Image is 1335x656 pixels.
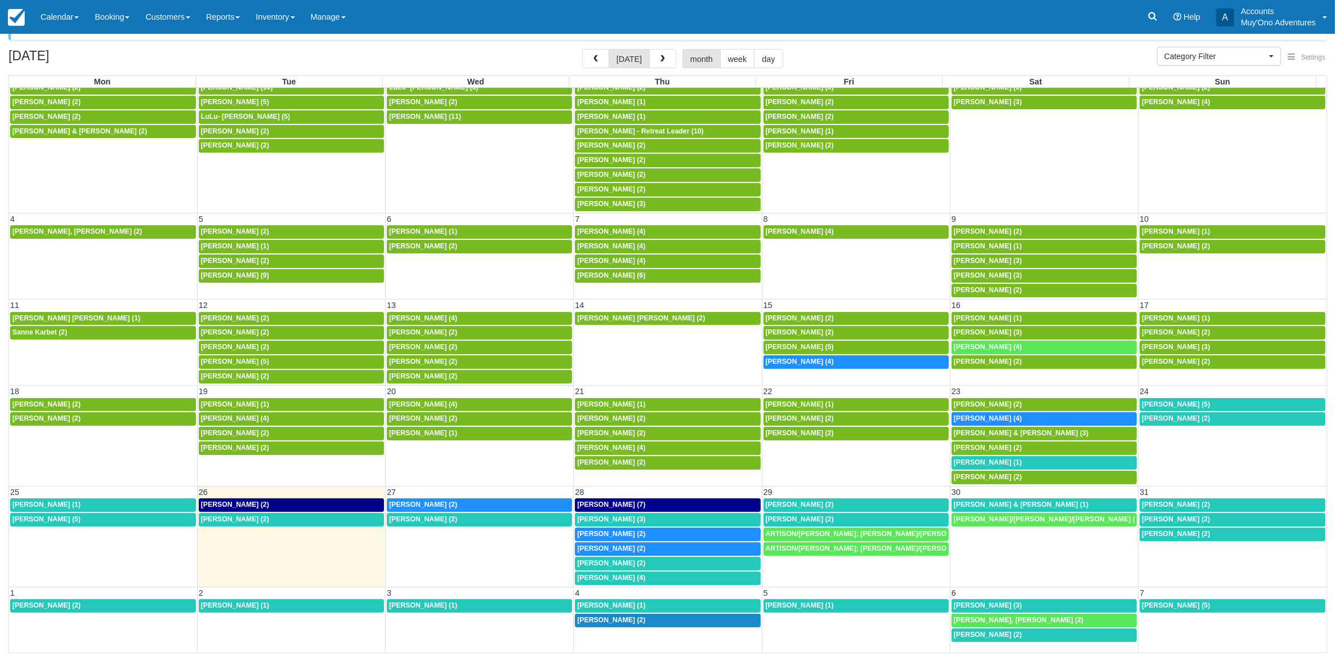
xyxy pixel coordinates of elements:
button: [DATE] [609,49,650,68]
a: [PERSON_NAME], [PERSON_NAME] (2) [952,614,1137,627]
a: [PERSON_NAME] (1) [1140,225,1325,239]
span: [PERSON_NAME] (2) [577,185,645,193]
p: Muy'Ono Adventures [1241,17,1316,28]
span: [PERSON_NAME] (2) [201,257,269,265]
a: [PERSON_NAME] (2) [1140,81,1325,95]
span: [PERSON_NAME] (4) [389,314,457,322]
a: [PERSON_NAME] (2) [199,255,384,268]
a: [PERSON_NAME], [PERSON_NAME] (2) [10,225,196,239]
a: [PERSON_NAME] (2) [1140,412,1325,426]
h2: [DATE] [8,49,151,70]
a: [PERSON_NAME] (2) [952,355,1137,369]
span: [PERSON_NAME] (2) [201,127,269,135]
span: [PERSON_NAME] (6) [577,271,645,279]
span: Wed [467,77,484,86]
a: [PERSON_NAME] (1) [387,599,572,613]
a: [PERSON_NAME] (4) [575,441,760,455]
a: [PERSON_NAME] (2) [1140,240,1325,253]
span: Category Filter [1164,51,1266,62]
a: [PERSON_NAME] (3) [764,81,949,95]
a: [PERSON_NAME] (2) [952,628,1137,642]
span: [PERSON_NAME] (2) [954,358,1022,365]
a: [PERSON_NAME] (2) [387,355,572,369]
span: [PERSON_NAME] (2) [201,227,269,235]
a: [PERSON_NAME] (4) [952,412,1137,426]
a: [PERSON_NAME] (2) [199,125,384,139]
a: [PERSON_NAME] & [PERSON_NAME] (3) [952,427,1137,440]
a: [PERSON_NAME] (1) [575,599,760,613]
span: [PERSON_NAME] (2) [12,400,81,408]
a: [PERSON_NAME] (2) [199,498,384,512]
a: [PERSON_NAME] (1) [199,398,384,412]
span: [PERSON_NAME] (2) [201,501,269,508]
span: [PERSON_NAME] (3) [954,83,1022,91]
span: [PERSON_NAME] (2) [389,328,457,336]
a: [PERSON_NAME] (5) [764,341,949,354]
span: Sun [1215,77,1230,86]
a: [PERSON_NAME] (4) [952,341,1137,354]
a: [PERSON_NAME] (1) [764,599,949,613]
a: [PERSON_NAME] (4) [764,225,949,239]
span: Help [1184,12,1200,21]
a: [PERSON_NAME] (2) [199,139,384,153]
a: [PERSON_NAME] (5) [199,96,384,109]
a: [PERSON_NAME] (1) [764,398,949,412]
a: [PERSON_NAME] (1) [199,240,384,253]
span: [PERSON_NAME] (2) [201,314,269,322]
span: Sanne Karbet (2) [12,328,67,336]
span: [PERSON_NAME] (10) [201,83,273,91]
a: [PERSON_NAME] (2) [575,456,760,470]
span: [PERSON_NAME] (2) [577,458,645,466]
a: [PERSON_NAME] (2) [764,326,949,340]
a: [PERSON_NAME] (4) [575,255,760,268]
span: [PERSON_NAME] (4) [954,414,1022,422]
a: Sanne Karbet (2) [10,326,196,340]
a: [PERSON_NAME] & [PERSON_NAME] (2) [10,125,196,139]
a: [PERSON_NAME] (2) [199,370,384,383]
span: 7 [574,215,581,224]
span: 8 [762,215,769,224]
span: [PERSON_NAME] (2) [577,559,645,567]
span: [PERSON_NAME] (2) [201,515,269,523]
a: [PERSON_NAME] (1) [1140,312,1325,325]
span: [PERSON_NAME] (2) [1142,530,1210,538]
span: 19 [198,387,209,396]
span: [PERSON_NAME] (2) [12,601,81,609]
a: [PERSON_NAME] (2) [575,154,760,167]
a: [PERSON_NAME] (2) [10,599,196,613]
a: [PERSON_NAME] (2) [764,139,949,153]
span: [PERSON_NAME] (2) [201,429,269,437]
span: [PERSON_NAME] (4) [201,414,269,422]
span: [PERSON_NAME] (2) [201,343,269,351]
span: [PERSON_NAME] (2) [389,414,457,422]
span: Sat [1029,77,1042,86]
span: 9 [950,215,957,224]
span: 13 [386,301,397,310]
span: 14 [574,301,585,310]
span: [PERSON_NAME] (1) [766,400,834,408]
span: [PERSON_NAME] (1) [1142,314,1210,322]
span: [PERSON_NAME] (3) [954,271,1022,279]
span: [PERSON_NAME] (9) [201,271,269,279]
a: [PERSON_NAME] (2) [575,427,760,440]
a: [PERSON_NAME] (3) [952,81,1137,95]
a: [PERSON_NAME] (2) [764,427,949,440]
a: [PERSON_NAME] (1) [952,312,1137,325]
a: [PERSON_NAME] (5) [1140,599,1325,613]
span: [PERSON_NAME] (2) [12,113,81,121]
span: [PERSON_NAME], [PERSON_NAME] (2) [954,616,1083,624]
span: [PERSON_NAME] [PERSON_NAME] (1) [12,314,140,322]
a: [PERSON_NAME] (2) [387,513,572,526]
a: [PERSON_NAME] (1) [199,599,384,613]
span: [PERSON_NAME] (2) [389,358,457,365]
span: [PERSON_NAME] (2) [577,616,645,624]
a: [PERSON_NAME] (9) [199,269,384,283]
a: [PERSON_NAME] (2) [1140,528,1325,541]
span: [PERSON_NAME] (4) [1142,98,1210,106]
span: [PERSON_NAME] (2) [766,429,834,437]
span: 17 [1138,301,1150,310]
span: [PERSON_NAME] (5) [1142,400,1210,408]
a: [PERSON_NAME] [PERSON_NAME] (1) [10,312,196,325]
span: [PERSON_NAME] (2) [1142,328,1210,336]
span: [PERSON_NAME] (2) [766,501,834,508]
